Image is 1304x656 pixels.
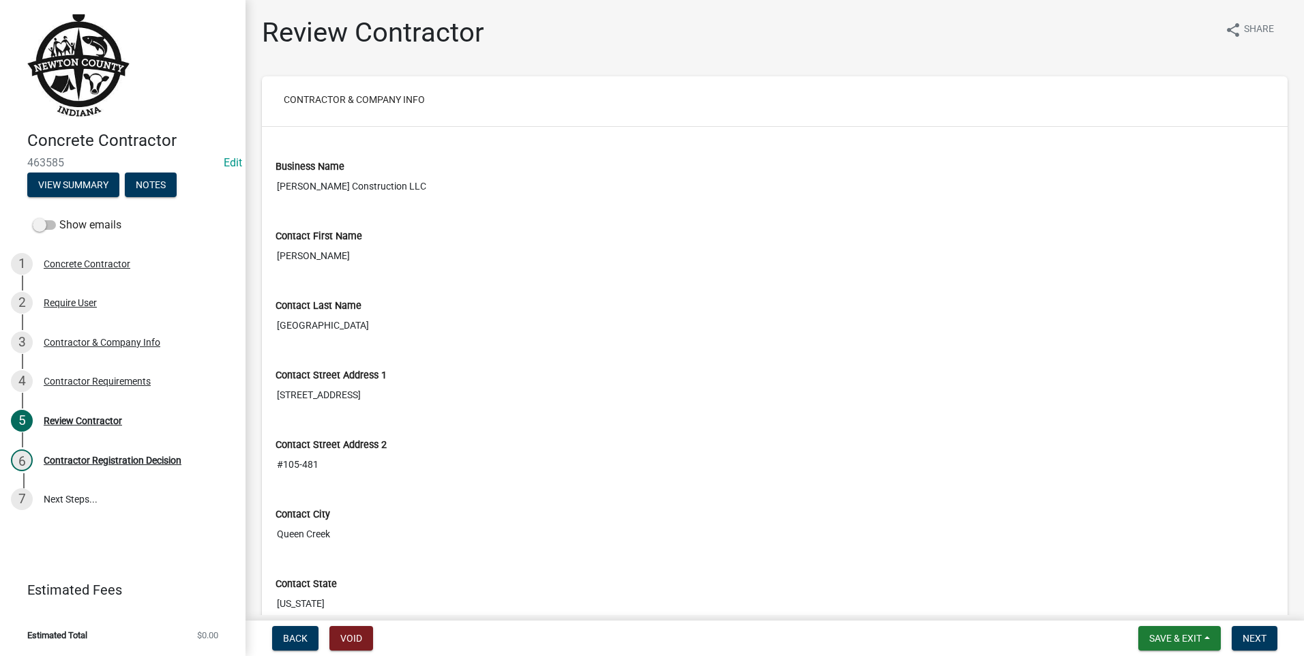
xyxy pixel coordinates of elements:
div: Concrete Contractor [44,259,130,269]
span: Back [283,633,308,644]
span: Next [1243,633,1266,644]
button: View Summary [27,173,119,197]
h1: Review Contractor [262,16,484,49]
wm-modal-confirm: Summary [27,180,119,191]
span: Share [1244,22,1274,38]
span: Save & Exit [1149,633,1202,644]
label: Contact City [276,510,330,520]
a: Estimated Fees [11,576,224,603]
div: Contractor & Company Info [44,338,160,347]
label: Contact Street Address 1 [276,371,387,381]
div: 4 [11,370,33,392]
label: Business Name [276,162,344,172]
div: 3 [11,331,33,353]
button: Void [329,626,373,651]
span: Estimated Total [27,631,87,640]
span: $0.00 [197,631,218,640]
div: Contractor Registration Decision [44,456,181,465]
div: Contractor Requirements [44,376,151,386]
button: Next [1232,626,1277,651]
button: shareShare [1214,16,1285,43]
wm-modal-confirm: Notes [125,180,177,191]
div: 6 [11,449,33,471]
i: share [1225,22,1241,38]
button: Save & Exit [1138,626,1221,651]
wm-modal-confirm: Edit Application Number [224,156,242,169]
div: 1 [11,253,33,275]
label: Show emails [33,217,121,233]
div: 7 [11,488,33,510]
button: Contractor & Company Info [273,87,436,112]
label: Contact State [276,580,337,589]
button: Back [272,626,318,651]
a: Edit [224,156,242,169]
div: 2 [11,292,33,314]
div: Require User [44,298,97,308]
label: Contact Last Name [276,301,361,311]
button: Notes [125,173,177,197]
div: 5 [11,410,33,432]
div: Review Contractor [44,416,122,426]
img: Newton County, Indiana [27,14,130,117]
label: Contact Street Address 2 [276,441,387,450]
label: Contact First Name [276,232,362,241]
h4: Concrete Contractor [27,131,235,151]
span: 463585 [27,156,218,169]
